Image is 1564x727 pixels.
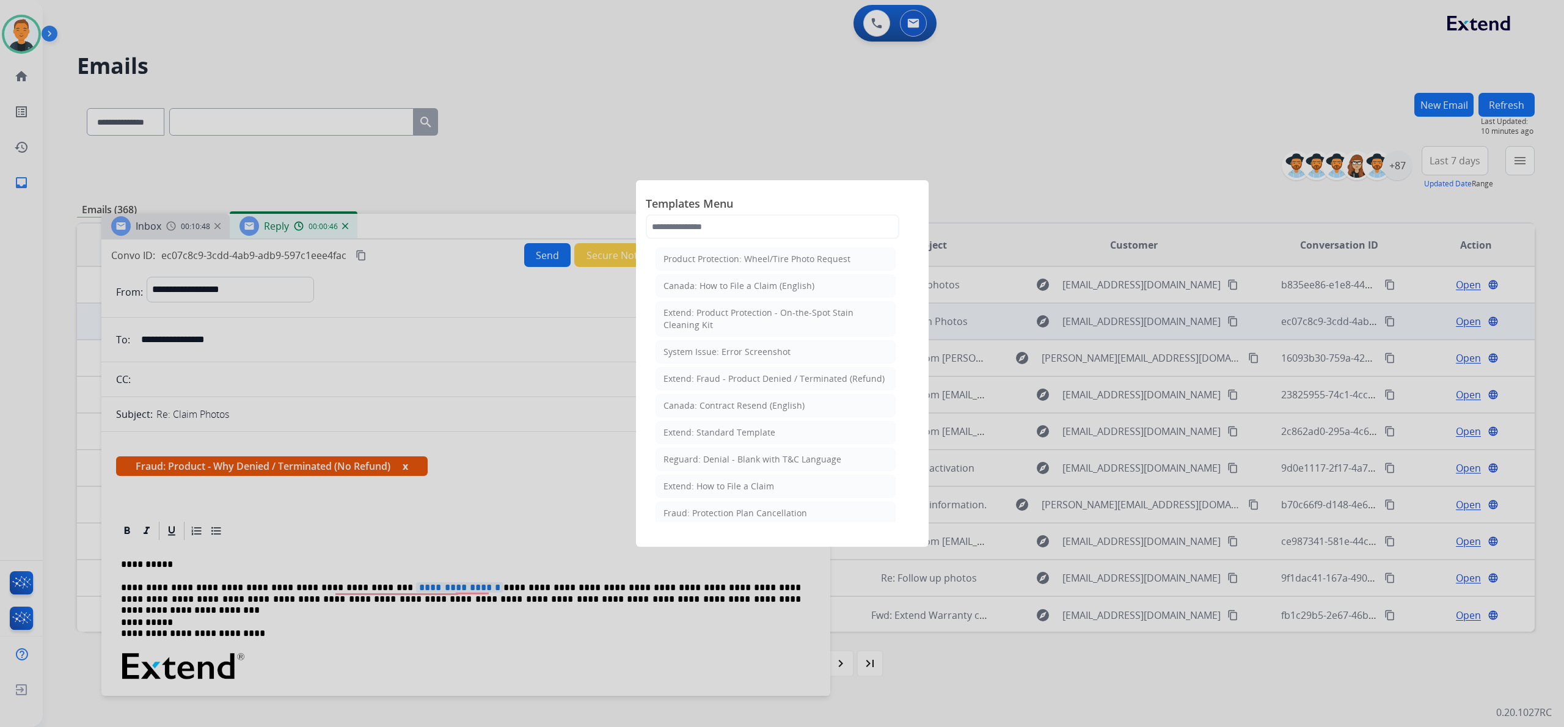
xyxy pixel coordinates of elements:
div: Canada: How to File a Claim (English) [663,280,814,292]
div: Reguard: Denial - Blank with T&C Language [663,453,841,466]
div: Extend: How to File a Claim [663,480,774,492]
div: System Issue: Error Screenshot [663,346,791,358]
div: Extend: Fraud - Product Denied / Terminated (Refund) [663,373,885,385]
div: Fraud: Protection Plan Cancellation [663,507,807,519]
div: Canada: Contract Resend (English) [663,400,805,412]
span: Templates Menu [646,195,919,214]
div: Extend: Standard Template [663,426,775,439]
div: Extend: Product Protection - On-the-Spot Stain Cleaning Kit [663,307,888,331]
div: Product Protection: Wheel/Tire Photo Request [663,253,850,265]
